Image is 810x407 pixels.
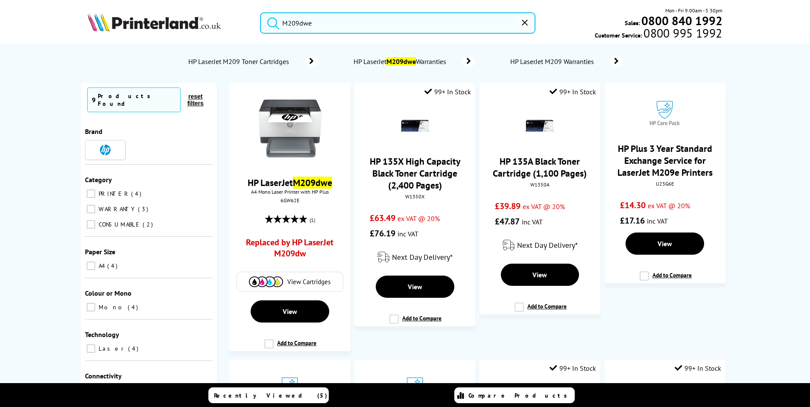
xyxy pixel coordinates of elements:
[617,142,713,178] a: HP Plus 3 Year Standard Exchange Service for LaserJet M209e Printers
[495,201,521,212] span: £39.89
[87,262,95,270] input: A4 4
[495,216,520,227] span: £47.87
[665,6,722,15] span: Mon - Fri 9:00am - 5:30pm
[468,392,572,399] span: Compare Products
[96,303,127,311] span: Mono
[650,98,680,128] img: HP-CarePack-Logo-NEW-Small.gif
[96,190,130,198] span: PRINTER
[85,330,119,339] span: Technology
[611,180,719,187] div: U23G6E
[208,387,329,403] a: Recently Viewed (5)
[595,29,722,39] span: Customer Service:
[408,282,422,291] span: View
[370,228,395,239] span: £76.19
[92,96,96,104] span: 9
[642,29,722,37] span: 0800 995 1992
[398,214,440,223] span: ex VAT @ 20%
[648,201,690,210] span: ex VAT @ 20%
[131,190,143,198] span: 4
[264,339,316,355] label: Add to Compare
[625,19,640,27] span: Sales:
[550,364,596,372] div: 99+ In Stock
[234,189,346,195] span: A4 Mono Laser Printer with HP Plus
[85,175,112,184] span: Category
[352,55,475,67] a: HP LaserJetM209dweWarranties
[245,237,335,263] a: Replaced by HP LaserJet M209dw
[100,145,111,155] img: HP
[275,375,305,404] img: HP-CarePack-Logo-NEW-Small.gif
[370,155,460,191] a: HP 135X High Capacity Black Toner Cartridge (2,400 Pages)
[370,212,395,224] span: £63.49
[398,230,418,238] span: inc VAT
[251,300,329,323] a: View
[85,247,115,256] span: Paper Size
[647,217,668,225] span: inc VAT
[361,193,469,200] div: W1350X
[96,221,142,228] span: CONSUMABLE
[96,345,127,352] span: Laser
[658,239,672,248] span: View
[493,155,587,179] a: HP 135A Black Toner Cartridge (1,100 Pages)
[626,233,704,255] a: View
[501,264,579,286] a: View
[181,93,211,107] button: reset filters
[107,262,120,270] span: 4
[675,364,721,372] div: 99+ In Stock
[85,127,102,136] span: Brand
[187,55,318,67] a: HP LaserJet M209 Toner Cartridges
[249,276,283,287] img: Cartridges
[620,200,646,211] span: £14.30
[138,205,150,213] span: 3
[400,375,430,404] img: HP-CarePack-Logo-NEW-Small.gif
[509,57,597,66] span: HP LaserJet M209 Warranties
[87,205,95,213] input: WARRANTY 3
[143,221,155,228] span: 2
[509,55,623,67] a: HP LaserJet M209 Warranties
[310,212,315,228] span: (1)
[128,345,140,352] span: 4
[424,87,471,96] div: 99+ In Stock
[287,278,330,286] span: View Cartridges
[641,13,722,29] b: 0800 840 1992
[640,17,722,25] a: 0800 840 1992
[389,314,442,331] label: Add to Compare
[187,57,292,66] span: HP LaserJet M209 Toner Cartridges
[283,307,297,316] span: View
[517,240,578,250] span: Next Day Delivery*
[128,303,140,311] span: 4
[87,189,95,198] input: PRINTER 4
[392,252,453,262] span: Next Day Delivery*
[88,13,221,32] img: Printerland Logo
[87,344,95,353] input: Laser 4
[241,276,339,287] a: View Cartridges
[532,270,547,279] span: View
[214,392,328,399] span: Recently Viewed (5)
[85,289,132,297] span: Colour or Mono
[620,215,645,226] span: £17.16
[260,12,535,34] input: Search product or brand
[96,262,106,270] span: A4
[293,177,332,189] mark: M209dwe
[525,111,555,141] img: HP-135A-Black-Toner-W1350A-Small.gif
[550,87,596,96] div: 99+ In Stock
[87,303,95,311] input: Mono 4
[236,197,344,203] div: 6GW62E
[85,372,122,380] span: Connectivity
[522,218,543,226] span: inc VAT
[454,387,575,403] a: Compare Products
[87,220,95,229] input: CONSUMABLE 2
[352,57,449,66] span: HP LaserJet Warranties
[376,276,454,298] a: View
[258,98,322,162] img: HP-M209dwe-Front-New-Small.jpg
[386,57,416,66] mark: M209dwe
[515,302,567,319] label: Add to Compare
[484,233,596,257] div: modal_delivery
[248,177,332,189] a: HP LaserJetM209dwe
[359,245,471,269] div: modal_delivery
[98,92,176,108] div: Products Found
[96,205,137,213] span: WARRANTY
[400,111,430,141] img: HP-135X-Black-Toner-W1350X-Small.gif
[486,181,594,188] div: W1350A
[640,271,692,288] label: Add to Compare
[88,13,249,33] a: Printerland Logo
